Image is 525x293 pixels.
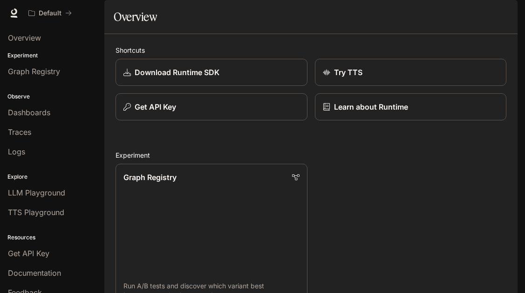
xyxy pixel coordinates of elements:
[334,67,362,78] p: Try TTS
[334,101,408,112] p: Learn about Runtime
[116,93,307,120] button: Get API Key
[123,172,177,183] p: Graph Registry
[39,9,61,17] p: Default
[116,150,506,160] h2: Experiment
[135,67,219,78] p: Download Runtime SDK
[135,101,176,112] p: Get API Key
[114,7,157,26] h1: Overview
[24,4,76,22] button: All workspaces
[315,93,507,120] a: Learn about Runtime
[116,45,506,55] h2: Shortcuts
[116,59,307,86] a: Download Runtime SDK
[315,59,507,86] a: Try TTS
